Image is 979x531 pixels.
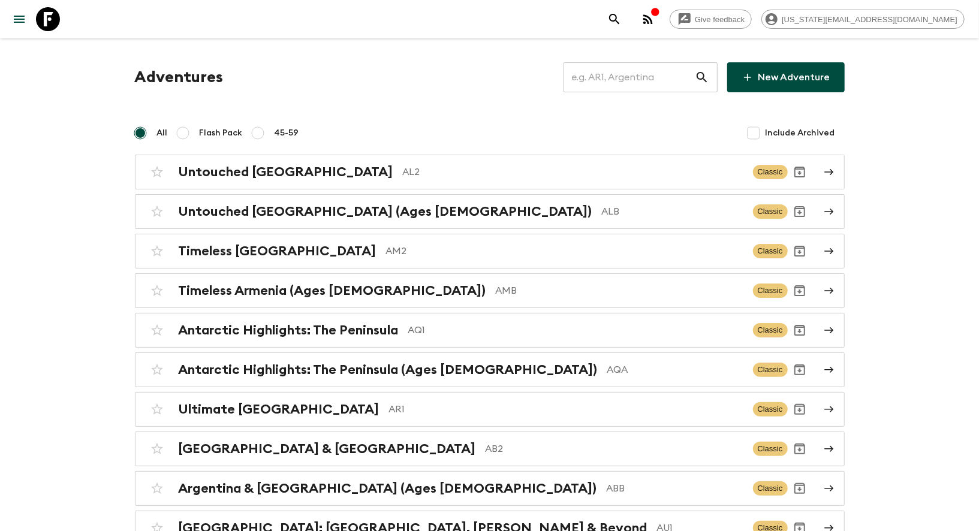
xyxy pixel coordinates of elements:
span: 45-59 [275,127,299,139]
button: menu [7,7,31,31]
h2: Timeless [GEOGRAPHIC_DATA] [179,243,376,259]
span: Classic [753,442,788,456]
p: AMB [496,283,743,298]
a: [GEOGRAPHIC_DATA] & [GEOGRAPHIC_DATA]AB2ClassicArchive [135,432,845,466]
p: AL2 [403,165,743,179]
p: ALB [602,204,743,219]
a: Argentina & [GEOGRAPHIC_DATA] (Ages [DEMOGRAPHIC_DATA])ABBClassicArchive [135,471,845,506]
a: Give feedback [670,10,752,29]
a: Antarctic Highlights: The PeninsulaAQ1ClassicArchive [135,313,845,348]
a: New Adventure [727,62,845,92]
p: AR1 [389,402,743,417]
input: e.g. AR1, Argentina [564,61,695,94]
h2: Untouched [GEOGRAPHIC_DATA] (Ages [DEMOGRAPHIC_DATA]) [179,204,592,219]
button: Archive [788,437,812,461]
button: Archive [788,358,812,382]
span: Classic [753,402,788,417]
h2: Argentina & [GEOGRAPHIC_DATA] (Ages [DEMOGRAPHIC_DATA]) [179,481,597,496]
a: Antarctic Highlights: The Peninsula (Ages [DEMOGRAPHIC_DATA])AQAClassicArchive [135,352,845,387]
span: Flash Pack [200,127,243,139]
p: AQA [607,363,743,377]
a: Timeless [GEOGRAPHIC_DATA]AM2ClassicArchive [135,234,845,268]
h1: Adventures [135,65,224,89]
p: AM2 [386,244,743,258]
a: Ultimate [GEOGRAPHIC_DATA]AR1ClassicArchive [135,392,845,427]
span: [US_STATE][EMAIL_ADDRESS][DOMAIN_NAME] [775,15,964,24]
span: Classic [753,363,788,377]
h2: Timeless Armenia (Ages [DEMOGRAPHIC_DATA]) [179,283,486,298]
div: [US_STATE][EMAIL_ADDRESS][DOMAIN_NAME] [761,10,965,29]
span: Include Archived [766,127,835,139]
h2: Antarctic Highlights: The Peninsula (Ages [DEMOGRAPHIC_DATA]) [179,362,598,378]
span: Classic [753,204,788,219]
span: Give feedback [688,15,751,24]
button: Archive [788,318,812,342]
span: Classic [753,283,788,298]
span: Classic [753,165,788,179]
span: Classic [753,481,788,496]
p: AB2 [486,442,743,456]
h2: [GEOGRAPHIC_DATA] & [GEOGRAPHIC_DATA] [179,441,476,457]
button: Archive [788,397,812,421]
p: AQ1 [408,323,743,337]
a: Untouched [GEOGRAPHIC_DATA] (Ages [DEMOGRAPHIC_DATA])ALBClassicArchive [135,194,845,229]
button: search adventures [603,7,626,31]
span: Classic [753,323,788,337]
span: All [157,127,168,139]
p: ABB [607,481,743,496]
h2: Untouched [GEOGRAPHIC_DATA] [179,164,393,180]
button: Archive [788,279,812,303]
a: Untouched [GEOGRAPHIC_DATA]AL2ClassicArchive [135,155,845,189]
h2: Ultimate [GEOGRAPHIC_DATA] [179,402,379,417]
a: Timeless Armenia (Ages [DEMOGRAPHIC_DATA])AMBClassicArchive [135,273,845,308]
button: Archive [788,200,812,224]
button: Archive [788,239,812,263]
button: Archive [788,476,812,500]
span: Classic [753,244,788,258]
h2: Antarctic Highlights: The Peninsula [179,322,399,338]
button: Archive [788,160,812,184]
